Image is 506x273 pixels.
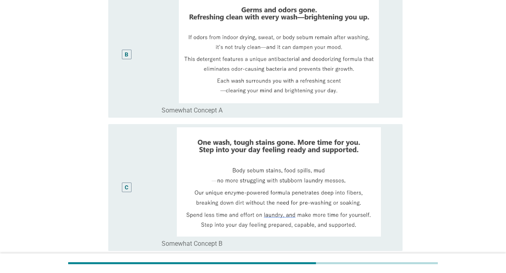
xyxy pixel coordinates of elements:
[125,50,128,58] div: B
[162,240,223,248] label: Somewhat Concept B
[125,183,128,192] div: C
[162,127,396,237] img: cfec5c9e-3c2f-46ca-b4a5-9101973416ae-Screenshot-2025-07-30-181751.png
[162,106,223,114] label: Somewhat Concept A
